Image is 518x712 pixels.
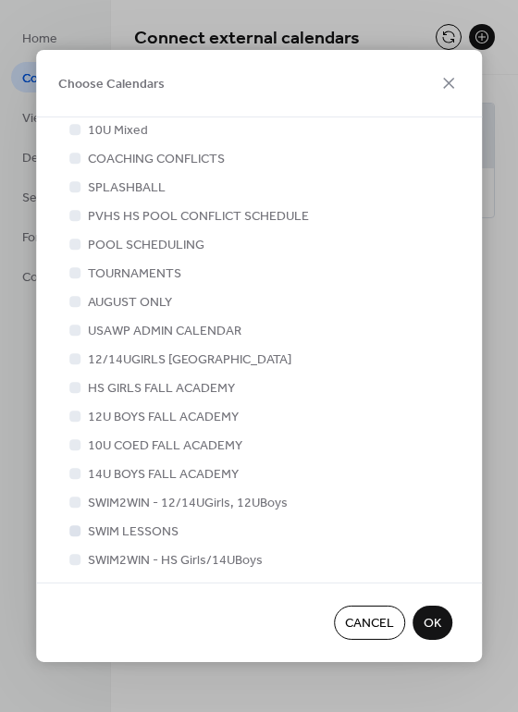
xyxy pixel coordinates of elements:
span: POOL SCHEDULING [88,236,204,255]
span: 12U BOYS FALL ACADEMY [88,408,239,427]
span: 14U BOYS FALL ACADEMY [88,465,239,485]
span: 12/14UGIRLS [GEOGRAPHIC_DATA] [88,350,291,370]
span: COACHES MEETINGS [88,580,212,599]
span: USAWP ADMIN CALENDAR [88,322,241,341]
span: SWIM LESSONS [88,522,179,542]
span: SWIM2WIN - HS Girls/14UBoys [88,551,263,571]
span: SWIM2WIN - 12/14UGirls, 12UBoys [88,494,288,513]
span: TOURNAMENTS [88,264,181,284]
span: PVHS HS POOL CONFLICT SCHEDULE [88,207,309,227]
span: SPLASHBALL [88,178,166,198]
span: COACHING CONFLICTS [88,150,225,169]
span: Choose Calendars [58,75,165,94]
span: HS GIRLS FALL ACADEMY [88,379,235,399]
span: Cancel [345,615,394,634]
span: 10U COED FALL ACADEMY [88,436,242,456]
button: Cancel [334,606,405,640]
span: 10U Mixed [88,121,148,141]
button: OK [413,606,452,640]
span: OK [424,615,441,634]
span: AUGUST ONLY [88,293,172,313]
